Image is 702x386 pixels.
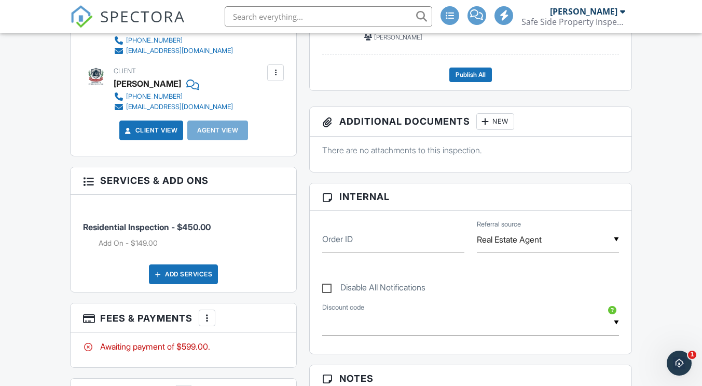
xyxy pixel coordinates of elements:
[322,233,353,245] label: Order ID
[83,203,284,257] li: Service: Residential Inspection
[322,144,618,156] p: There are no attachments to this inspection.
[114,35,233,46] a: [PHONE_NUMBER]
[114,46,233,56] a: [EMAIL_ADDRESS][DOMAIN_NAME]
[225,6,432,27] input: Search everything...
[322,283,425,296] label: Disable All Notifications
[310,107,631,137] h3: Additional Documents
[550,6,617,17] div: [PERSON_NAME]
[126,92,183,101] div: [PHONE_NUMBER]
[688,351,696,359] span: 1
[126,47,233,55] div: [EMAIL_ADDRESS][DOMAIN_NAME]
[114,76,181,91] div: [PERSON_NAME]
[99,238,284,248] li: Add on: Add On
[123,125,178,136] a: Client View
[83,222,211,232] span: Residential Inspection - $450.00
[114,91,233,102] a: [PHONE_NUMBER]
[126,103,233,111] div: [EMAIL_ADDRESS][DOMAIN_NAME]
[476,113,514,130] div: New
[71,167,296,194] h3: Services & Add ons
[114,102,233,112] a: [EMAIL_ADDRESS][DOMAIN_NAME]
[310,183,631,210] h3: Internal
[322,303,364,312] label: Discount code
[83,341,284,352] div: Awaiting payment of $599.00.
[71,303,296,333] h3: Fees & Payments
[126,36,183,45] div: [PHONE_NUMBER]
[149,264,218,284] div: Add Services
[667,351,692,376] iframe: Intercom live chat
[70,14,185,36] a: SPECTORA
[70,5,93,28] img: The Best Home Inspection Software - Spectora
[521,17,625,27] div: Safe Side Property Inspections
[477,220,521,229] label: Referral source
[100,5,185,27] span: SPECTORA
[114,67,136,75] span: Client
